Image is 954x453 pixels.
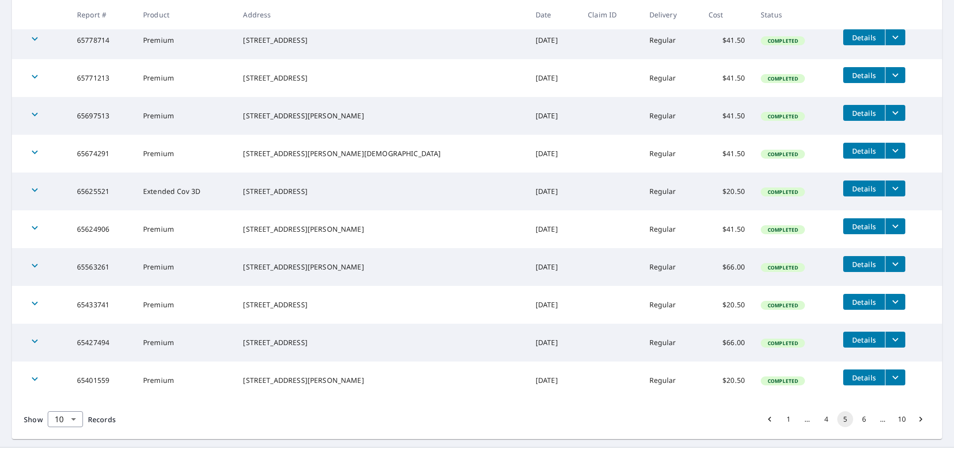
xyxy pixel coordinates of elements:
[243,35,519,45] div: [STREET_ADDRESS]
[641,21,701,59] td: Regular
[88,415,116,424] span: Records
[641,97,701,135] td: Regular
[135,324,235,362] td: Premium
[48,411,83,427] div: Show 10 records
[528,286,580,324] td: [DATE]
[69,210,135,248] td: 65624906
[913,411,929,427] button: Go to next page
[843,181,885,196] button: detailsBtn-65625521
[885,294,905,310] button: filesDropdownBtn-65433741
[135,173,235,210] td: Extended Cov 3D
[528,97,580,135] td: [DATE]
[885,181,905,196] button: filesDropdownBtn-65625521
[69,21,135,59] td: 65778714
[528,362,580,399] td: [DATE]
[885,256,905,272] button: filesDropdownBtn-65563261
[885,369,905,385] button: filesDropdownBtn-65401559
[849,297,879,307] span: Details
[135,210,235,248] td: Premium
[528,248,580,286] td: [DATE]
[885,218,905,234] button: filesDropdownBtn-65624906
[701,362,753,399] td: $20.50
[243,338,519,348] div: [STREET_ADDRESS]
[701,324,753,362] td: $66.00
[843,105,885,121] button: detailsBtn-65697513
[849,222,879,231] span: Details
[843,67,885,83] button: detailsBtn-65771213
[762,302,804,309] span: Completed
[701,21,753,59] td: $41.50
[48,405,83,433] div: 10
[24,415,43,424] span: Show
[875,414,891,424] div: …
[843,29,885,45] button: detailsBtn-65778714
[762,75,804,82] span: Completed
[885,67,905,83] button: filesDropdownBtn-65771213
[243,375,519,385] div: [STREET_ADDRESS][PERSON_NAME]
[701,248,753,286] td: $66.00
[894,411,910,427] button: Go to page 10
[843,369,885,385] button: detailsBtn-65401559
[528,324,580,362] td: [DATE]
[528,210,580,248] td: [DATE]
[135,97,235,135] td: Premium
[762,226,804,233] span: Completed
[849,373,879,382] span: Details
[837,411,853,427] button: page 5
[762,151,804,158] span: Completed
[243,111,519,121] div: [STREET_ADDRESS][PERSON_NAME]
[849,184,879,193] span: Details
[528,173,580,210] td: [DATE]
[69,173,135,210] td: 65625521
[69,59,135,97] td: 65771213
[641,135,701,173] td: Regular
[818,411,834,427] button: Go to page 4
[641,210,701,248] td: Regular
[135,59,235,97] td: Premium
[849,146,879,156] span: Details
[135,21,235,59] td: Premium
[641,362,701,399] td: Regular
[701,97,753,135] td: $41.50
[243,300,519,310] div: [STREET_ADDRESS]
[843,332,885,348] button: detailsBtn-65427494
[641,248,701,286] td: Regular
[243,224,519,234] div: [STREET_ADDRESS][PERSON_NAME]
[701,173,753,210] td: $20.50
[885,29,905,45] button: filesDropdownBtn-65778714
[69,362,135,399] td: 65401559
[69,324,135,362] td: 65427494
[69,248,135,286] td: 65563261
[849,71,879,80] span: Details
[849,260,879,269] span: Details
[885,143,905,159] button: filesDropdownBtn-65674291
[701,59,753,97] td: $41.50
[849,335,879,345] span: Details
[69,97,135,135] td: 65697513
[528,135,580,173] td: [DATE]
[849,108,879,118] span: Details
[856,411,872,427] button: Go to page 6
[135,248,235,286] td: Premium
[762,411,778,427] button: Go to previous page
[781,411,796,427] button: Go to page 1
[762,37,804,44] span: Completed
[243,149,519,159] div: [STREET_ADDRESS][PERSON_NAME][DEMOGRAPHIC_DATA]
[843,143,885,159] button: detailsBtn-65674291
[69,135,135,173] td: 65674291
[528,59,580,97] td: [DATE]
[762,113,804,120] span: Completed
[762,340,804,347] span: Completed
[528,21,580,59] td: [DATE]
[762,188,804,195] span: Completed
[701,135,753,173] td: $41.50
[135,286,235,324] td: Premium
[843,218,885,234] button: detailsBtn-65624906
[243,262,519,272] div: [STREET_ADDRESS][PERSON_NAME]
[762,377,804,384] span: Completed
[701,286,753,324] td: $20.50
[762,264,804,271] span: Completed
[243,73,519,83] div: [STREET_ADDRESS]
[641,173,701,210] td: Regular
[843,256,885,272] button: detailsBtn-65563261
